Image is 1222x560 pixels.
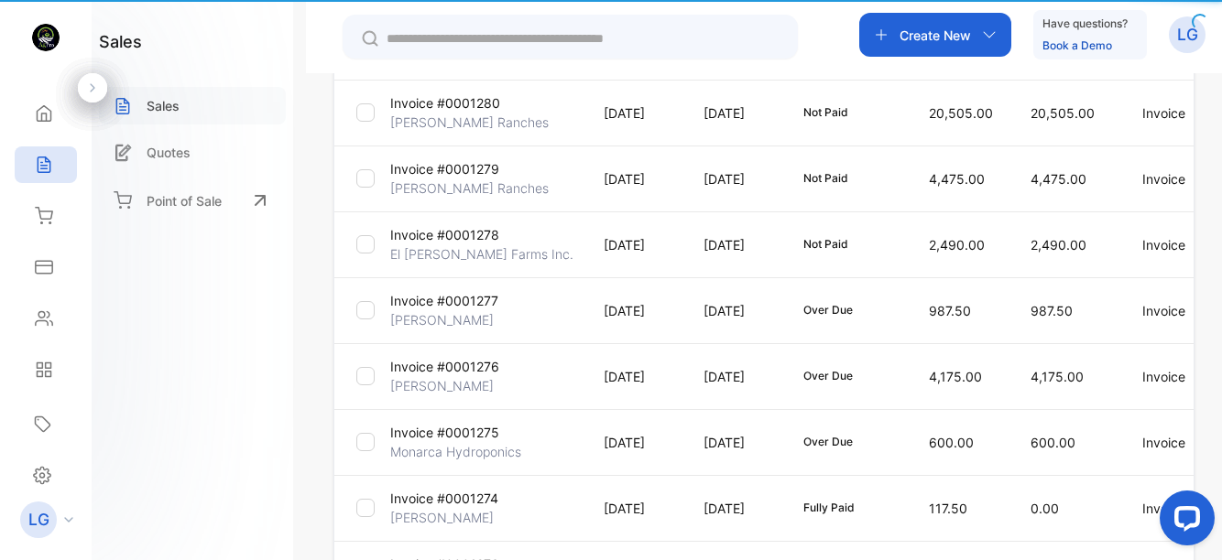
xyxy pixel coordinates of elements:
p: [PERSON_NAME] [390,310,494,329]
span: 600.00 [1031,435,1075,450]
p: Invoice #0001276 [390,357,499,376]
p: [DATE] [704,301,758,320]
span: 20,505.00 [1031,105,1095,121]
a: Sales [99,87,286,124]
span: 987.50 [929,303,971,318]
p: Create New [900,26,971,45]
p: LG [28,508,49,532]
p: [DATE] [604,499,666,518]
p: [DATE] [704,169,758,188]
div: over due [796,432,860,452]
p: Invoice [1142,433,1196,452]
p: [PERSON_NAME] Ranches [390,178,549,198]
p: [DATE] [704,499,758,518]
p: Monarca Hydroponics [390,442,521,461]
p: Invoice #0001274 [390,489,498,508]
span: 4,475.00 [929,171,985,187]
p: [PERSON_NAME] Ranches [390,113,549,132]
p: [DATE] [604,235,666,254]
a: Book a Demo [1042,38,1112,52]
p: [DATE] [604,103,666,123]
h1: sales [99,29,142,54]
span: 0.00 [1031,501,1059,516]
p: Invoice #0001275 [390,423,499,442]
p: El [PERSON_NAME] Farms Inc. [390,244,573,264]
a: Point of Sale [99,180,286,221]
span: 2,490.00 [1031,237,1086,253]
a: Quotes [99,134,286,171]
span: 987.50 [1031,303,1073,318]
div: not paid [796,102,856,123]
p: Invoice #0001277 [390,291,498,310]
p: Invoice #0001278 [390,225,499,244]
p: [DATE] [704,367,758,386]
p: Invoice [1142,301,1196,320]
iframe: LiveChat chat widget [1145,483,1222,560]
p: Invoice [1142,367,1196,386]
p: [PERSON_NAME] [390,508,494,527]
p: [DATE] [604,367,666,386]
p: [DATE] [704,103,758,123]
span: 117.50 [929,501,967,516]
p: Sales [147,96,180,115]
p: [DATE] [604,433,666,452]
p: Quotes [147,143,191,162]
span: 20,505.00 [929,105,993,121]
p: Have questions? [1042,15,1128,33]
span: 600.00 [929,435,974,450]
span: 4,175.00 [1031,369,1084,384]
span: 4,175.00 [929,369,982,384]
span: 4,475.00 [1031,171,1086,187]
p: [DATE] [604,169,666,188]
p: Invoice [1142,103,1196,123]
p: [DATE] [704,235,758,254]
div: over due [796,366,860,386]
p: Point of Sale [147,191,222,210]
p: Invoice [1142,169,1196,188]
p: Invoice #0001279 [390,159,499,178]
p: LG [1177,23,1198,47]
p: [PERSON_NAME] [390,376,494,395]
img: logo [32,24,60,51]
p: Invoice [1142,499,1196,518]
div: fully paid [796,498,862,518]
p: Invoice [1142,235,1196,254]
p: Invoice #0001280 [390,93,500,113]
button: LG [1169,13,1206,57]
div: not paid [796,234,856,254]
div: over due [796,300,860,320]
p: [DATE] [704,433,758,452]
button: Create New [859,13,1011,57]
span: 2,490.00 [929,237,985,253]
p: [DATE] [604,301,666,320]
div: not paid [796,168,856,188]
